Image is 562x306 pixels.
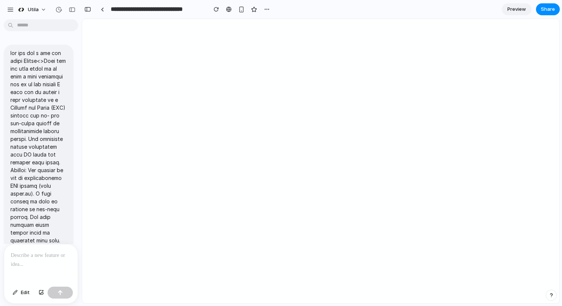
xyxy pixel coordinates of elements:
span: Utila [28,6,39,13]
a: Preview [502,3,532,15]
span: Edit [21,289,30,296]
button: Utila [14,4,50,16]
span: Preview [507,6,526,13]
span: Share [541,6,555,13]
button: Share [536,3,560,15]
button: Edit [9,287,33,299]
